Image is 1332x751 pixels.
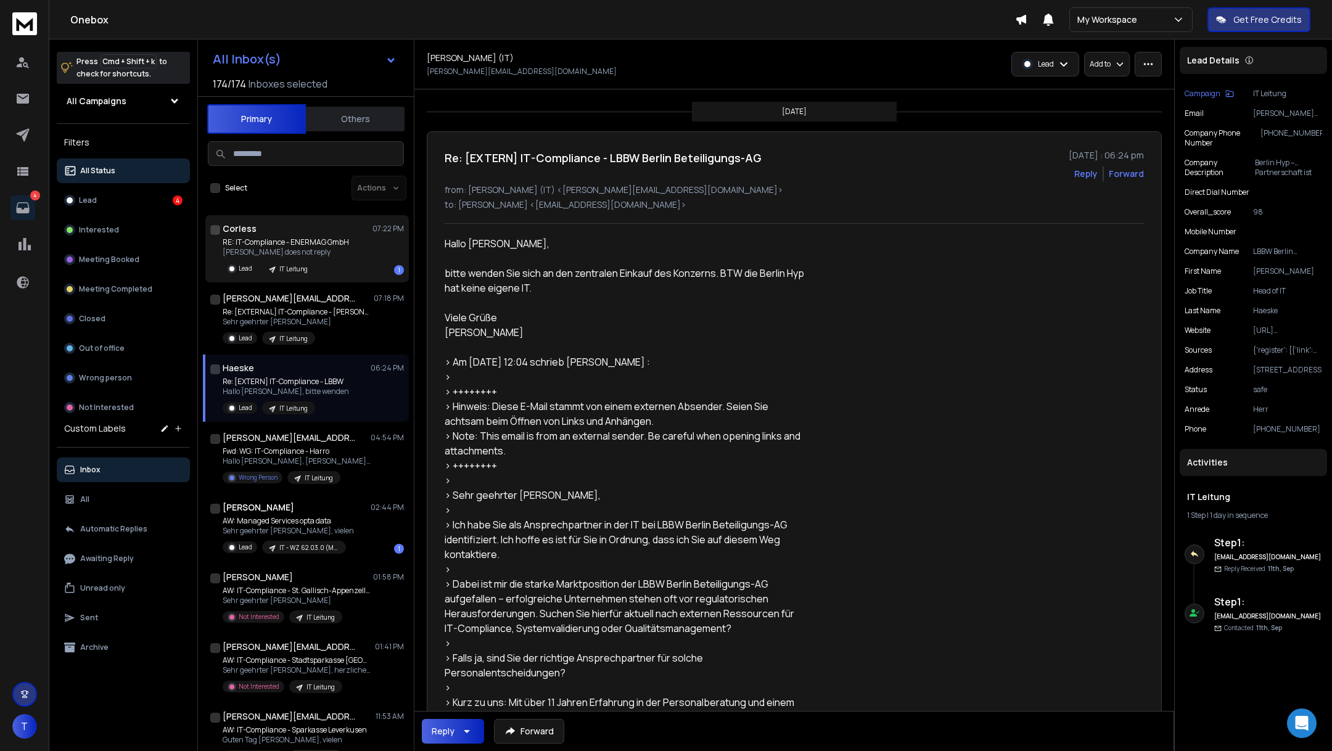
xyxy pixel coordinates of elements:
div: Forward [1109,168,1144,180]
p: Campaign [1185,89,1220,99]
p: Re: [EXTERNAL] IT-Compliance - [PERSON_NAME] [223,307,371,317]
p: Wrong person [79,373,132,383]
p: {'register': [{'link': '[URL][DOMAIN_NAME]', 'type': 'nd'}], 'web': [{'link': 'https://[DOMAIN_NA... [1253,345,1322,355]
p: safe [1253,385,1322,395]
button: Automatic Replies [57,517,190,541]
h1: [PERSON_NAME] (IT) [427,52,514,64]
button: Reply [422,719,484,744]
button: Out of office [57,336,190,361]
p: [STREET_ADDRESS] [1253,365,1322,375]
h1: [PERSON_NAME][EMAIL_ADDRESS][DOMAIN_NAME] [223,641,358,653]
button: Forward [494,719,564,744]
p: IT Leitung [306,613,335,622]
h1: Re: [EXTERN] IT-Compliance - LBBW Berlin Beteiligungs-AG [445,149,762,166]
p: AW: IT-Compliance - St. Gallisch-Appenzellische [223,586,371,596]
p: Direct Dial Number [1185,187,1249,197]
p: Sehr geehrter [PERSON_NAME], herzlichen [223,665,371,675]
p: Lead [239,264,252,273]
button: Sent [57,605,190,630]
h1: [PERSON_NAME][EMAIL_ADDRESS][DOMAIN_NAME] [223,292,358,305]
p: [PERSON_NAME][EMAIL_ADDRESS][DOMAIN_NAME] [427,67,617,76]
p: [URL][DOMAIN_NAME] [1253,326,1322,335]
p: 04:54 PM [371,433,404,443]
p: Herr [1253,404,1322,414]
span: Cmd + Shift + k [101,54,157,68]
div: Open Intercom Messenger [1287,708,1317,738]
p: Haeske [1253,306,1322,316]
p: Fwd: WG: IT-Compliance - Harro [223,446,371,456]
p: Sehr geehrter [PERSON_NAME] [223,317,371,327]
h3: Filters [57,134,190,151]
p: AW: IT-Compliance - Stadtsparkasse [GEOGRAPHIC_DATA] [223,655,371,665]
button: All Status [57,158,190,183]
p: My Workspace [1077,14,1142,26]
button: Awaiting Reply [57,546,190,571]
button: All Campaigns [57,89,190,113]
h6: [EMAIL_ADDRESS][DOMAIN_NAME] [1214,552,1322,562]
p: Sent [80,613,98,623]
p: Company Name [1185,247,1239,256]
p: Lead [239,403,252,412]
p: Inbox [80,465,101,475]
p: IT Leitung [306,683,335,692]
h1: All Inbox(s) [213,53,281,65]
p: [DATE] : 06:24 pm [1069,149,1144,162]
p: Anrede [1185,404,1209,414]
p: IT Leitung [1253,89,1322,99]
p: Contacted [1224,623,1282,633]
p: Re: [EXTERN] IT-Compliance - LBBW [223,377,349,387]
p: Phone [1185,424,1206,434]
h6: Step 1 : [1214,535,1322,550]
p: Not Interested [239,612,279,622]
p: [PHONE_NUMBER] [1260,128,1322,148]
button: Reply [1074,168,1098,180]
div: 4 [173,195,183,205]
p: Add to [1090,59,1111,69]
p: Get Free Credits [1233,14,1302,26]
p: Lead [239,543,252,552]
p: status [1185,385,1207,395]
p: First Name [1185,266,1221,276]
p: Interested [79,225,119,235]
p: All Status [80,166,115,176]
p: Lead [79,195,97,205]
p: Head of IT [1253,286,1322,296]
p: Company description [1185,158,1255,178]
p: 01:41 PM [375,642,404,652]
h1: [PERSON_NAME] [223,571,293,583]
p: 07:18 PM [374,293,404,303]
div: 1 [394,544,404,554]
h1: [PERSON_NAME][EMAIL_ADDRESS][DOMAIN_NAME] [223,710,358,723]
img: logo [12,12,37,35]
p: 07:22 PM [372,224,404,234]
p: Press to check for shortcuts. [76,55,167,80]
p: Meeting Booked [79,255,139,265]
button: All [57,487,190,512]
p: 01:58 PM [373,572,404,582]
button: T [12,714,37,739]
p: IT Leitung [279,334,308,343]
div: 1 [394,265,404,275]
p: Awaiting Reply [80,554,134,564]
p: to: [PERSON_NAME] <[EMAIL_ADDRESS][DOMAIN_NAME]> [445,199,1144,211]
p: IT Leitung [279,404,308,413]
p: 06:24 PM [371,363,404,373]
h1: Onebox [70,12,1015,27]
p: Email [1185,109,1204,118]
p: Lead [1038,59,1054,69]
button: Not Interested [57,395,190,420]
h1: Haeske [223,362,254,374]
p: Job Title [1185,286,1212,296]
p: 98 [1253,207,1322,217]
p: [PERSON_NAME] does not reply [223,247,349,257]
p: Reply Received [1224,564,1294,573]
p: [PHONE_NUMBER] [1253,424,1322,434]
p: Automatic Replies [80,524,147,534]
p: overall_score [1185,207,1231,217]
button: Campaign [1185,89,1234,99]
span: 11th, Sep [1256,623,1282,632]
p: website [1185,326,1211,335]
span: 174 / 174 [213,76,246,91]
